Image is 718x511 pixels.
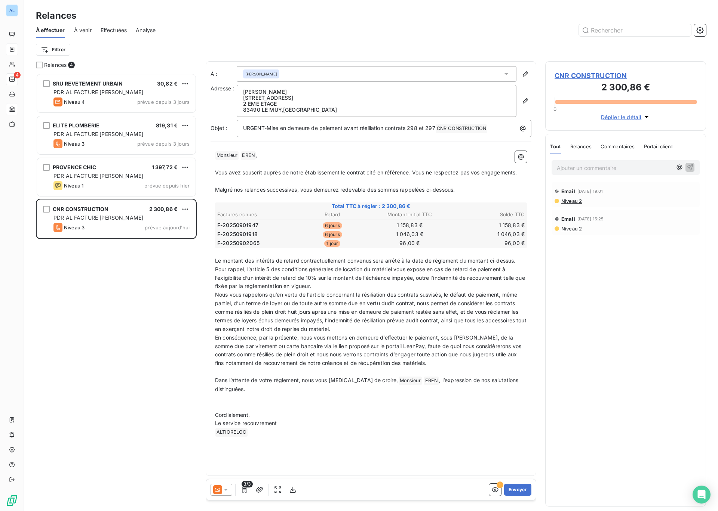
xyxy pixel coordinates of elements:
[245,71,277,77] span: [PERSON_NAME]
[424,377,439,385] span: EREN
[137,99,190,105] span: prévue depuis 3 jours
[53,122,99,128] span: ELITE PLOMBERIE
[64,141,85,147] span: Niveau 3
[215,169,517,176] span: Vous avez souscrit auprès de notre établissement le contrat cité en référence. Vous ne respectez ...
[215,428,248,437] span: ALTIORELOC
[243,125,435,131] span: URGENT-Mise en demeure de paiement avant résiliation contrats 298 et 297
[644,143,673,149] span: Portail client
[156,122,178,128] span: 819,31 €
[144,183,190,189] span: prévue depuis hier
[74,27,92,34] span: À venir
[579,24,691,36] input: Rechercher
[64,224,85,230] span: Niveau 3
[555,81,697,96] h3: 2 300,86 €
[217,211,294,219] th: Factures échues
[550,143,561,149] span: Tout
[145,224,190,230] span: prévue aujourd’hui
[215,377,398,383] span: Dans l’attente de votre règlement, nous vous [MEDICAL_DATA] de croire,
[53,173,143,179] span: PDR AL FACTURE [PERSON_NAME]
[399,377,422,385] span: Monsieur
[215,186,455,193] span: Malgré nos relances successives, vous demeurez redevable des sommes rappelées ci-dessous.
[215,151,239,160] span: Monsieur
[561,226,582,232] span: Niveau 2
[217,222,258,229] span: F-20250901947
[323,231,342,238] span: 6 jours
[241,151,256,160] span: EREN
[211,70,237,78] label: À :
[243,95,510,101] p: [STREET_ADDRESS]
[137,141,190,147] span: prévue depuis 3 jours
[53,89,143,95] span: PDR AL FACTURE [PERSON_NAME]
[216,202,526,210] span: Total TTC à régler : 2 300,86 €
[152,164,178,170] span: 1 397,72 €
[101,27,127,34] span: Effectuées
[371,211,448,219] th: Montant initial TTC
[449,230,525,238] td: 1 046,03 €
[599,113,653,121] button: Déplier le détail
[64,99,85,105] span: Niveau 4
[215,412,250,418] span: Cordialement,
[68,62,75,68] span: 4
[36,27,65,34] span: À effectuer
[555,71,697,81] span: CNR CONSTRUCTION
[601,113,642,121] span: Déplier le détail
[36,73,197,511] div: grid
[577,217,604,221] span: [DATE] 15:25
[371,239,448,247] td: 96,00 €
[601,143,635,149] span: Commentaires
[215,334,523,366] span: En conséquence, par la présente, nous vous mettons en demeure d’effectuer le paiement, sous [PERS...
[324,240,340,247] span: 1 jour
[64,183,83,189] span: Niveau 1
[44,61,67,69] span: Relances
[6,495,18,507] img: Logo LeanPay
[436,124,487,133] span: CNR CONSTRUCTION
[217,239,260,247] span: F-20250902065
[449,221,525,229] td: 1 158,83 €
[53,131,143,137] span: PDR AL FACTURE [PERSON_NAME]
[449,239,525,247] td: 96,00 €
[217,230,258,238] span: F-20250901918
[561,216,575,222] span: Email
[211,125,227,131] span: Objet :
[294,211,371,219] th: Retard
[693,486,711,504] div: Open Intercom Messenger
[256,152,258,158] span: ,
[553,106,556,112] span: 0
[449,211,525,219] th: Solde TTC
[36,9,76,22] h3: Relances
[570,143,592,149] span: Relances
[561,198,582,204] span: Niveau 2
[243,101,510,107] p: 2 EME ETAGE
[157,80,178,87] span: 30,82 €
[211,85,234,92] span: Adresse :
[136,27,156,34] span: Analyse
[243,89,510,95] p: [PERSON_NAME]
[215,257,527,289] span: Le montant des intérêts de retard contractuellement convenus sera arrêté à la date de règlement d...
[243,107,510,113] p: 83490 LE MUY , [GEOGRAPHIC_DATA]
[323,222,342,229] span: 6 jours
[504,484,531,496] button: Envoyer
[6,4,18,16] div: AL
[36,44,70,56] button: Filtrer
[371,221,448,229] td: 1 158,83 €
[53,164,96,170] span: PROVENCE CHIC
[14,72,21,78] span: 4
[149,206,178,212] span: 2 300,86 €
[53,206,108,212] span: CNR CONSTRUCTION
[371,230,448,238] td: 1 046,03 €
[242,481,253,487] span: 3/3
[53,214,143,221] span: PDR AL FACTURE [PERSON_NAME]
[215,291,528,332] span: Nous vous rappelons qu’en vertu de l’article concernant la résiliation des contrats susvisés, le ...
[53,80,123,87] span: SRU REVETEMENT URBAIN
[577,189,603,193] span: [DATE] 19:01
[561,188,575,194] span: Email
[215,420,277,426] span: Le service recouvrement
[215,377,520,392] span: , l’expression de nos salutations distinguées.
